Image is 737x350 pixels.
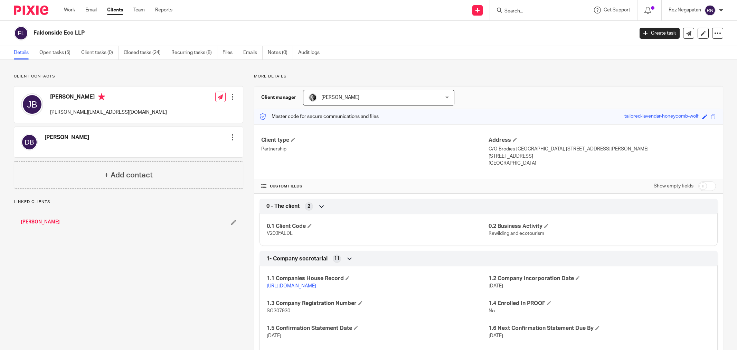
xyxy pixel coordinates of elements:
h4: Address [489,137,716,144]
a: [PERSON_NAME] [21,219,60,225]
h4: 1.4 Enrolled In PROOF [489,300,710,307]
h4: [PERSON_NAME] [50,93,167,102]
h4: 1.3 Company Registration Number [267,300,489,307]
a: Email [85,7,97,13]
a: Emails [243,46,263,59]
a: Files [223,46,238,59]
h4: 1.6 Next Confirmation Statement Due By [489,325,710,332]
p: Master code for secure communications and files [259,113,379,120]
img: svg%3E [705,5,716,16]
h4: + Add contact [104,170,153,181]
h2: Faldonside Eco LLP [34,29,510,37]
p: Partnership [261,146,489,153]
a: [URL][DOMAIN_NAME] [267,284,316,288]
a: Audit logs [298,46,325,59]
a: Work [64,7,75,13]
span: Rewilding and ecotourism [489,231,544,236]
img: svg%3E [21,93,43,116]
a: Open tasks (5) [39,46,76,59]
a: Notes (0) [268,46,293,59]
span: [DATE] [489,284,503,288]
a: Create task [640,28,680,39]
h4: 1.1 Companies House Record [267,275,489,282]
h4: Client type [261,137,489,144]
span: SO307930 [267,308,290,313]
span: [DATE] [267,333,281,338]
img: svg%3E [14,26,28,40]
p: [PERSON_NAME][EMAIL_ADDRESS][DOMAIN_NAME] [50,109,167,116]
p: [STREET_ADDRESS] [489,153,716,160]
a: Client tasks (0) [81,46,119,59]
p: More details [254,74,723,79]
p: [GEOGRAPHIC_DATA] [489,160,716,167]
h3: Client manager [261,94,296,101]
span: [DATE] [489,333,503,338]
a: Team [133,7,145,13]
span: No [489,308,495,313]
p: Rez Negapatan [669,7,701,13]
a: Closed tasks (24) [124,46,166,59]
img: svg%3E [21,134,38,150]
h4: CUSTOM FIELDS [261,184,489,189]
img: Pixie [14,6,48,15]
span: V200FALDL [267,231,293,236]
h4: 1.2 Company Incorporation Date [489,275,710,282]
h4: [PERSON_NAME] [45,134,89,141]
span: [PERSON_NAME] [321,95,359,100]
span: Get Support [604,8,630,12]
div: tailored-lavendar-honeycomb-wolf [624,113,699,121]
a: Clients [107,7,123,13]
span: 0 - The client [266,203,300,210]
a: Details [14,46,34,59]
p: C/O Brodies [GEOGRAPHIC_DATA], [STREET_ADDRESS][PERSON_NAME] [489,146,716,153]
label: Show empty fields [654,183,693,190]
p: Linked clients [14,199,243,205]
i: Primary [98,93,105,100]
a: Reports [155,7,172,13]
span: 1- Company secretarial [266,255,328,262]
h4: 0.1 Client Code [267,223,489,230]
span: 2 [308,203,310,210]
img: DSC_9061-3.jpg [309,93,317,102]
a: Recurring tasks (8) [171,46,217,59]
span: 11 [334,255,340,262]
h4: 1.5 Confirmation Statement Date [267,325,489,332]
input: Search [504,8,566,15]
h4: 0.2 Business Activity [489,223,710,230]
p: Client contacts [14,74,243,79]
